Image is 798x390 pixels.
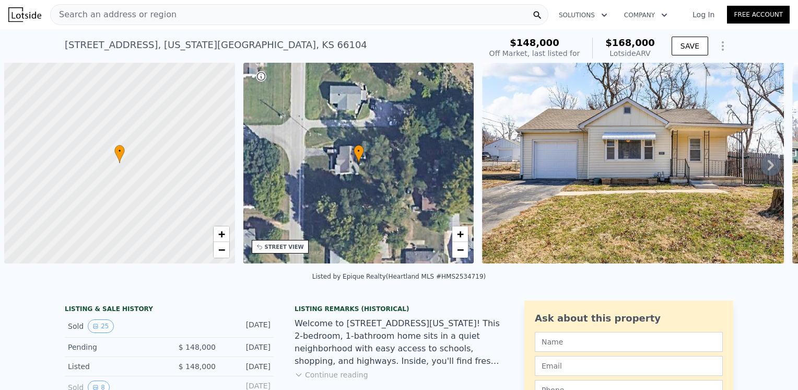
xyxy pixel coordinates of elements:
img: Lotside [8,7,41,22]
span: $ 148,000 [179,362,216,371]
div: [DATE] [224,319,271,333]
div: Listed by Epique Realty (Heartland MLS #HMS2534719) [312,273,486,280]
div: • [114,145,125,163]
span: Search an address or region [51,8,177,21]
div: Listing Remarks (Historical) [295,305,503,313]
div: Ask about this property [535,311,723,326]
input: Email [535,356,723,376]
input: Name [535,332,723,352]
span: $148,000 [510,37,559,48]
div: • [354,145,364,163]
a: Zoom out [452,242,468,258]
div: Off Market, last listed for [489,48,580,59]
span: − [218,243,225,256]
a: Free Account [727,6,790,24]
div: [DATE] [224,342,271,352]
div: Lotside ARV [605,48,655,59]
img: Sale: 135188977 Parcel: 19476516 [482,63,783,263]
span: • [354,146,364,156]
div: Listed [68,361,161,372]
div: [DATE] [224,361,271,372]
button: SAVE [672,37,708,55]
a: Zoom out [214,242,229,258]
span: • [114,146,125,156]
span: $168,000 [605,37,655,48]
div: [STREET_ADDRESS] , [US_STATE][GEOGRAPHIC_DATA] , KS 66104 [65,38,367,52]
a: Zoom in [452,226,468,242]
span: + [457,227,464,240]
button: Continue reading [295,370,368,380]
button: Company [616,6,676,25]
button: Solutions [550,6,616,25]
span: $ 148,000 [179,343,216,351]
button: Show Options [712,36,733,56]
button: View historical data [88,319,113,333]
div: STREET VIEW [265,243,304,251]
span: + [218,227,225,240]
a: Zoom in [214,226,229,242]
div: Sold [68,319,161,333]
span: − [457,243,464,256]
div: Welcome to [STREET_ADDRESS][US_STATE]! This 2-bedroom, 1-bathroom home sits in a quiet neighborho... [295,317,503,368]
a: Log In [680,9,727,20]
div: LISTING & SALE HISTORY [65,305,274,315]
div: Pending [68,342,161,352]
